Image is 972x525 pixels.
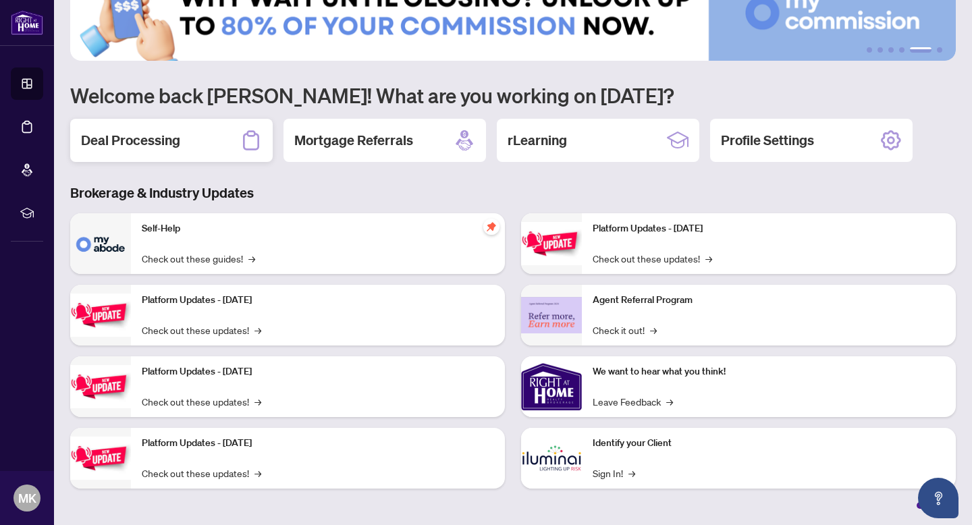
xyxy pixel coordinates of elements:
[593,323,657,337] a: Check it out!→
[937,47,942,53] button: 6
[878,47,883,53] button: 2
[593,394,673,409] a: Leave Feedback→
[867,47,872,53] button: 1
[142,221,494,236] p: Self-Help
[70,82,956,108] h1: Welcome back [PERSON_NAME]! What are you working on [DATE]?
[142,364,494,379] p: Platform Updates - [DATE]
[899,47,905,53] button: 4
[593,364,945,379] p: We want to hear what you think!
[254,394,261,409] span: →
[593,221,945,236] p: Platform Updates - [DATE]
[521,428,582,489] img: Identify your Client
[918,478,959,518] button: Open asap
[705,251,712,266] span: →
[294,131,413,150] h2: Mortgage Referrals
[888,47,894,53] button: 3
[142,436,494,451] p: Platform Updates - [DATE]
[70,184,956,202] h3: Brokerage & Industry Updates
[650,323,657,337] span: →
[18,489,36,507] span: MK
[593,436,945,451] p: Identify your Client
[70,437,131,479] img: Platform Updates - July 8, 2025
[142,394,261,409] a: Check out these updates!→
[508,131,567,150] h2: rLearning
[142,323,261,337] a: Check out these updates!→
[11,10,43,35] img: logo
[628,466,635,480] span: →
[521,356,582,417] img: We want to hear what you think!
[70,213,131,274] img: Self-Help
[70,365,131,408] img: Platform Updates - July 21, 2025
[142,293,494,308] p: Platform Updates - [DATE]
[254,466,261,480] span: →
[593,466,635,480] a: Sign In!→
[70,294,131,336] img: Platform Updates - September 16, 2025
[142,251,255,266] a: Check out these guides!→
[483,219,500,235] span: pushpin
[254,323,261,337] span: →
[666,394,673,409] span: →
[910,47,932,53] button: 5
[521,222,582,265] img: Platform Updates - June 23, 2025
[593,293,945,308] p: Agent Referral Program
[721,131,814,150] h2: Profile Settings
[248,251,255,266] span: →
[81,131,180,150] h2: Deal Processing
[142,466,261,480] a: Check out these updates!→
[521,297,582,334] img: Agent Referral Program
[593,251,712,266] a: Check out these updates!→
